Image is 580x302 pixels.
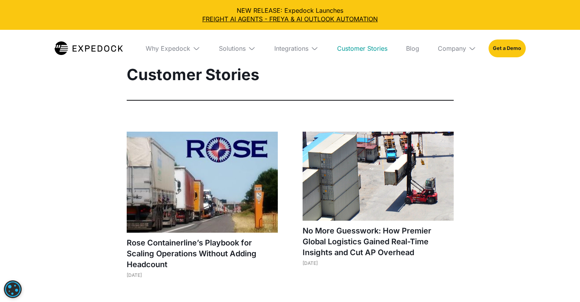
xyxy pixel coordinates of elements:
[400,30,425,67] a: Blog
[438,45,466,52] div: Company
[139,30,207,67] div: Why Expedock
[274,45,308,52] div: Integrations
[303,260,454,266] div: [DATE]
[303,132,454,274] a: No More Guesswork: How Premier Global Logistics Gained Real-Time Insights and Cut AP Overhead[DATE]
[127,132,278,286] a: Rose Containerline’s Playbook for Scaling Operations Without Adding Headcount[DATE]
[127,237,278,270] h1: Rose Containerline’s Playbook for Scaling Operations Without Adding Headcount
[432,30,482,67] div: Company
[6,6,574,24] div: NEW RELEASE: Expedock Launches
[213,30,262,67] div: Solutions
[303,225,454,258] h1: No More Guesswork: How Premier Global Logistics Gained Real-Time Insights and Cut AP Overhead
[219,45,246,52] div: Solutions
[268,30,325,67] div: Integrations
[6,15,574,23] a: FREIGHT AI AGENTS - FREYA & AI OUTLOOK AUTOMATION
[146,45,190,52] div: Why Expedock
[331,30,394,67] a: Customer Stories
[127,272,278,278] div: [DATE]
[489,39,525,57] a: Get a Demo
[127,65,454,84] h1: Customer Stories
